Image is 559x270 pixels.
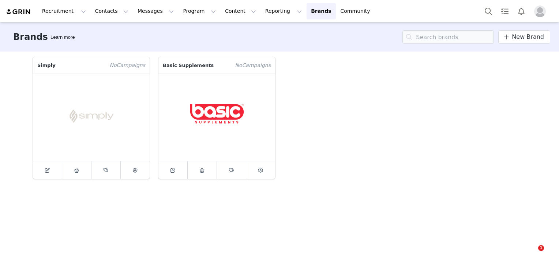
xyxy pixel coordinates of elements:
[268,61,271,69] span: s
[307,3,335,19] a: Brands
[110,61,117,69] span: No
[538,245,544,251] span: 1
[534,5,546,17] img: placeholder-profile.jpg
[261,3,306,19] button: Reporting
[530,5,553,17] button: Profile
[497,3,513,19] a: Tasks
[336,3,378,19] a: Community
[402,30,494,44] input: Search brands
[235,61,242,69] span: No
[49,34,76,41] div: Tooltip anchor
[221,3,260,19] button: Content
[143,61,145,69] span: s
[480,3,496,19] button: Search
[133,3,178,19] button: Messages
[38,3,90,19] button: Recruitment
[33,57,105,74] p: Simply
[498,30,550,44] a: New Brand
[513,3,529,19] button: Notifications
[158,57,231,74] p: Basic Supplements
[523,245,541,263] iframe: Intercom live chat
[512,33,544,41] span: New Brand
[179,3,220,19] button: Program
[91,3,133,19] button: Contacts
[231,57,275,74] span: Campaign
[13,30,48,44] h3: Brands
[6,8,31,15] img: grin logo
[105,57,150,74] span: Campaign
